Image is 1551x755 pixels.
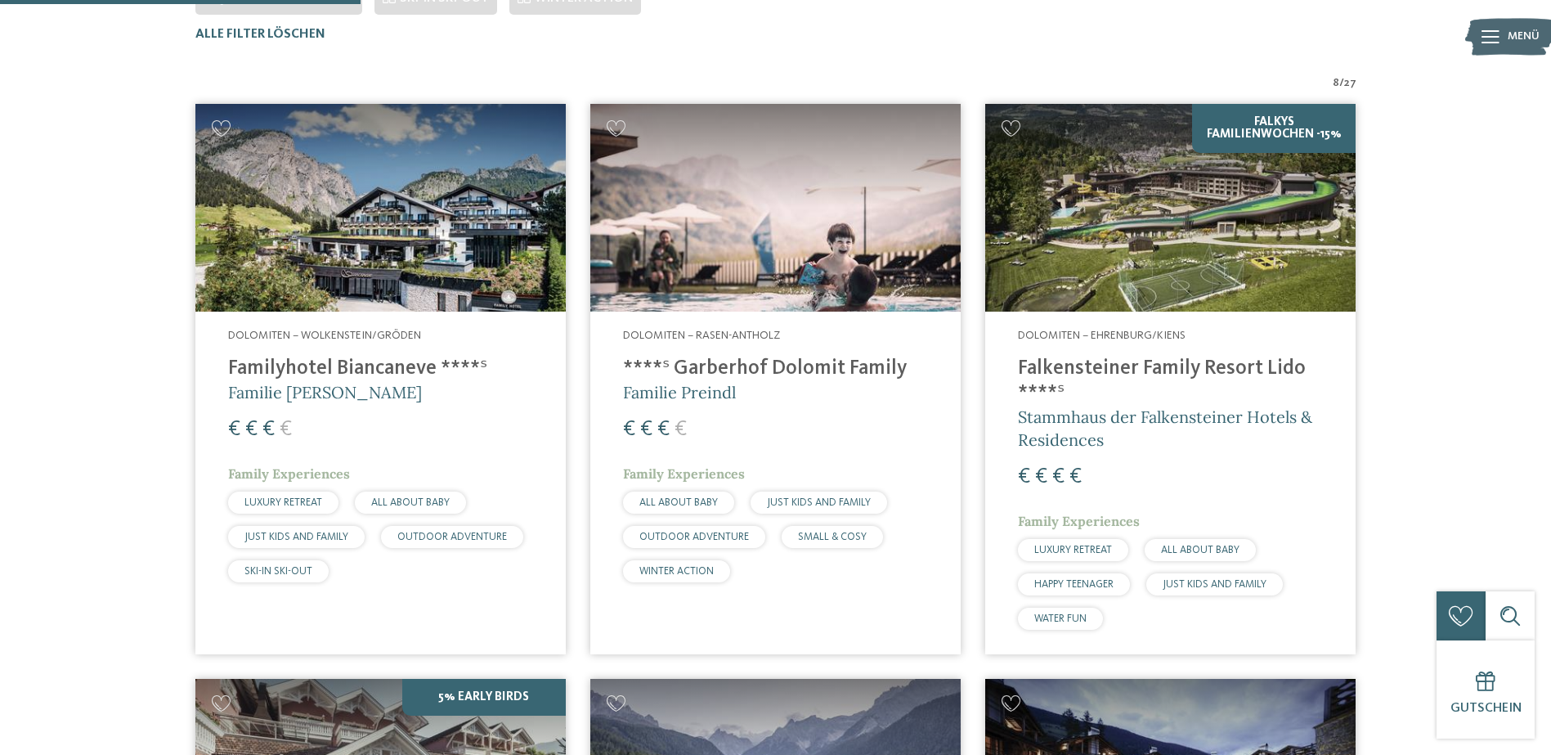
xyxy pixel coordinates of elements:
[590,104,961,312] img: Familienhotels gesucht? Hier findet ihr die besten!
[767,497,871,508] span: JUST KIDS AND FAMILY
[1018,407,1312,450] span: Stammhaus der Falkensteiner Hotels & Residences
[985,104,1356,654] a: Familienhotels gesucht? Hier findet ihr die besten! Falkys Familienwochen -15% Dolomiten – Ehrenb...
[244,497,322,508] span: LUXURY RETREAT
[623,465,745,482] span: Family Experiences
[1052,466,1065,488] span: €
[1018,357,1323,406] h4: Falkensteiner Family Resort Lido ****ˢ
[1163,579,1266,590] span: JUST KIDS AND FAMILY
[280,419,292,440] span: €
[1018,466,1030,488] span: €
[985,104,1356,312] img: Familienhotels gesucht? Hier findet ihr die besten!
[798,532,867,542] span: SMALL & COSY
[262,419,275,440] span: €
[228,419,240,440] span: €
[1333,75,1339,92] span: 8
[244,532,348,542] span: JUST KIDS AND FAMILY
[195,104,566,654] a: Familienhotels gesucht? Hier findet ihr die besten! Dolomiten – Wolkenstein/Gröden Familyhotel Bi...
[623,419,635,440] span: €
[228,382,422,402] span: Familie [PERSON_NAME]
[1034,579,1114,590] span: HAPPY TEENAGER
[623,382,736,402] span: Familie Preindl
[675,419,687,440] span: €
[1339,75,1344,92] span: /
[623,357,928,381] h4: ****ˢ Garberhof Dolomit Family
[228,330,421,341] span: Dolomiten – Wolkenstein/Gröden
[1018,330,1186,341] span: Dolomiten – Ehrenburg/Kiens
[1035,466,1047,488] span: €
[195,28,325,41] span: Alle Filter löschen
[639,566,714,577] span: WINTER ACTION
[1034,613,1087,624] span: WATER FUN
[1034,545,1112,555] span: LUXURY RETREAT
[590,104,961,654] a: Familienhotels gesucht? Hier findet ihr die besten! Dolomiten – Rasen-Antholz ****ˢ Garberhof Dol...
[639,532,749,542] span: OUTDOOR ADVENTURE
[397,532,507,542] span: OUTDOOR ADVENTURE
[1450,702,1522,715] span: Gutschein
[639,497,718,508] span: ALL ABOUT BABY
[1161,545,1239,555] span: ALL ABOUT BABY
[228,465,350,482] span: Family Experiences
[1018,513,1140,529] span: Family Experiences
[245,419,258,440] span: €
[1069,466,1082,488] span: €
[244,566,312,577] span: SKI-IN SKI-OUT
[623,330,780,341] span: Dolomiten – Rasen-Antholz
[640,419,652,440] span: €
[1437,640,1535,739] a: Gutschein
[195,104,566,312] img: Familienhotels gesucht? Hier findet ihr die besten!
[1344,75,1356,92] span: 27
[371,497,450,508] span: ALL ABOUT BABY
[657,419,670,440] span: €
[228,357,533,381] h4: Familyhotel Biancaneve ****ˢ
